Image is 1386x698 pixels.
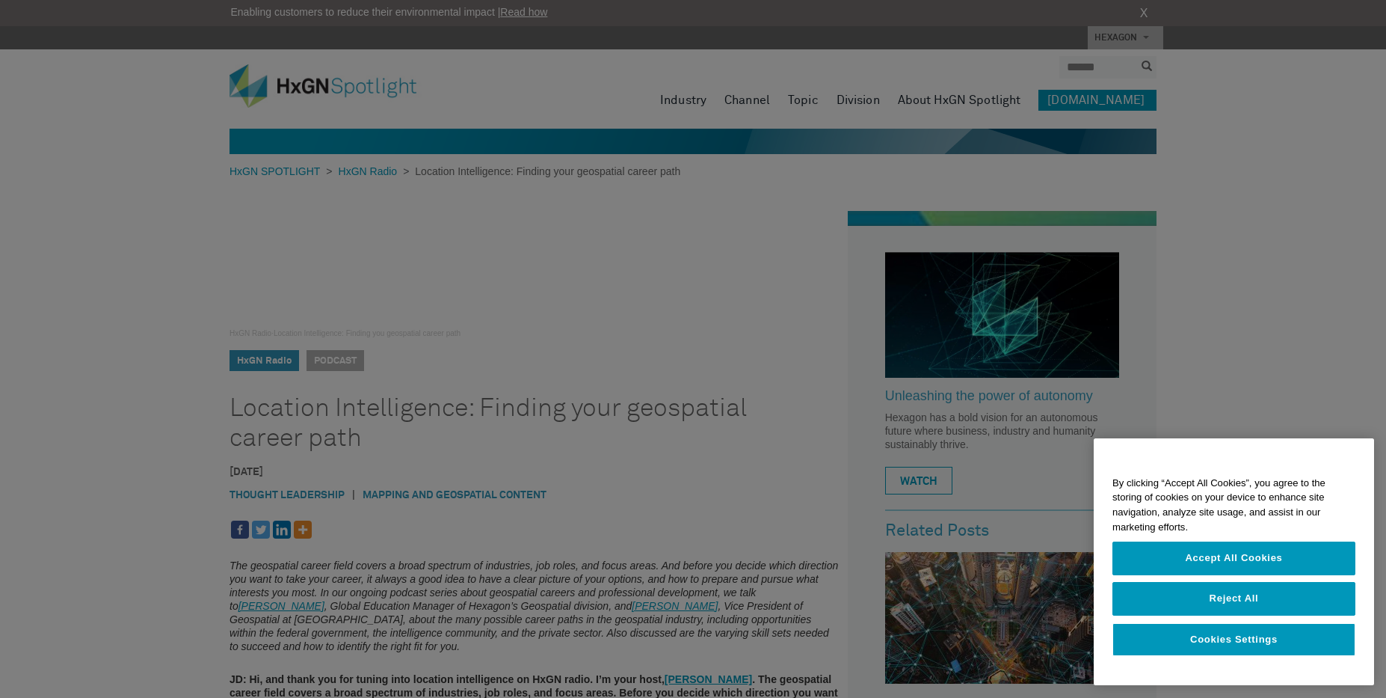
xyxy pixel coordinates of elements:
[1112,623,1355,656] button: Cookies Settings
[1094,468,1374,542] div: By clicking “Accept All Cookies”, you agree to the storing of cookies on your device to enhance s...
[1112,542,1355,575] button: Accept All Cookies
[1094,438,1374,686] div: Cookie banner
[1094,438,1374,686] div: Privacy
[1112,583,1355,616] button: Reject All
